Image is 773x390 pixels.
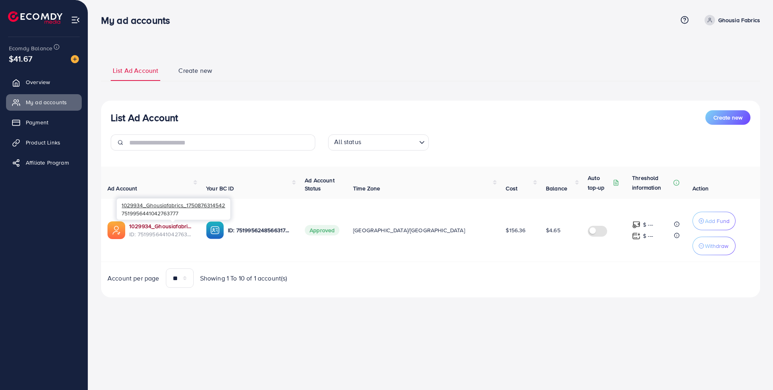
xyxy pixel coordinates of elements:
span: Ad Account [107,184,137,192]
p: $ --- [643,220,653,229]
span: All status [333,136,363,149]
img: top-up amount [632,232,641,240]
a: Product Links [6,134,82,151]
p: Add Fund [705,216,730,226]
a: My ad accounts [6,94,82,110]
span: ID: 7519956441042763777 [129,230,193,238]
span: $156.36 [506,226,525,234]
span: Affiliate Program [26,159,69,167]
span: $41.67 [9,53,32,64]
iframe: Chat [739,354,767,384]
div: Search for option [328,134,429,151]
button: Add Fund [692,212,736,230]
a: Overview [6,74,82,90]
span: Overview [26,78,50,86]
img: image [71,55,79,63]
span: Showing 1 To 10 of 1 account(s) [200,274,287,283]
span: Balance [546,184,567,192]
span: Account per page [107,274,159,283]
a: Affiliate Program [6,155,82,171]
span: My ad accounts [26,98,67,106]
span: Cost [506,184,517,192]
h3: My ad accounts [101,14,176,26]
span: $4.65 [546,226,560,234]
span: Action [692,184,709,192]
p: ID: 7519956248566317057 [228,225,292,235]
img: ic-ads-acc.e4c84228.svg [107,221,125,239]
p: Ghousia Fabrics [718,15,760,25]
p: $ --- [643,231,653,241]
button: Create new [705,110,750,125]
span: 1029934_Ghousiafabrics_1750876314542 [122,201,225,209]
a: Ghousia Fabrics [701,15,760,25]
span: Your BC ID [206,184,234,192]
span: Product Links [26,138,60,147]
img: ic-ba-acc.ded83a64.svg [206,221,224,239]
span: Time Zone [353,184,380,192]
input: Search for option [364,136,416,149]
div: 7519956441042763777 [117,198,230,220]
img: logo [8,11,62,24]
span: Ad Account Status [305,176,335,192]
span: [GEOGRAPHIC_DATA]/[GEOGRAPHIC_DATA] [353,226,465,234]
span: Create new [713,113,742,122]
button: Withdraw [692,237,736,255]
img: top-up amount [632,221,641,229]
span: Payment [26,118,48,126]
span: List Ad Account [113,66,158,75]
span: Create new [178,66,212,75]
a: 1029934_Ghousiafabrics_1750876314542 [129,222,193,230]
p: Auto top-up [588,173,611,192]
p: Withdraw [705,241,728,251]
img: menu [71,15,80,25]
span: Approved [305,225,339,235]
p: Threshold information [632,173,672,192]
h3: List Ad Account [111,112,178,124]
a: Payment [6,114,82,130]
span: Ecomdy Balance [9,44,52,52]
